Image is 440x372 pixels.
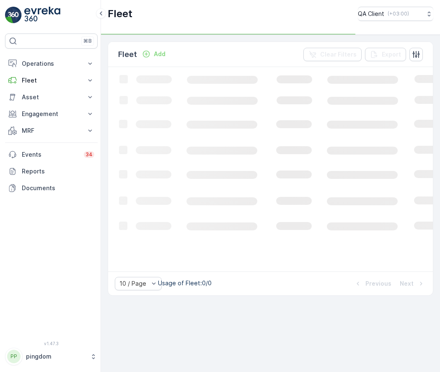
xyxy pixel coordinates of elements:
[158,279,212,287] p: Usage of Fleet : 0/0
[5,55,98,72] button: Operations
[5,163,98,180] a: Reports
[24,7,60,23] img: logo_light-DOdMpM7g.png
[22,127,81,135] p: MRF
[388,10,409,17] p: ( +03:00 )
[22,167,94,176] p: Reports
[358,7,433,21] button: QA Client(+03:00)
[5,180,98,196] a: Documents
[85,151,93,158] p: 34
[400,279,414,288] p: Next
[5,72,98,89] button: Fleet
[7,350,21,363] div: PP
[26,352,86,361] p: pingdom
[365,48,406,61] button: Export
[399,279,426,289] button: Next
[108,7,132,21] p: Fleet
[154,50,166,58] p: Add
[22,93,81,101] p: Asset
[5,89,98,106] button: Asset
[353,279,392,289] button: Previous
[139,49,169,59] button: Add
[365,279,391,288] p: Previous
[320,50,357,59] p: Clear Filters
[5,348,98,365] button: PPpingdom
[22,150,79,159] p: Events
[22,184,94,192] p: Documents
[358,10,384,18] p: QA Client
[22,110,81,118] p: Engagement
[382,50,401,59] p: Export
[22,59,81,68] p: Operations
[118,49,137,60] p: Fleet
[5,341,98,346] span: v 1.47.3
[83,38,92,44] p: ⌘B
[5,7,22,23] img: logo
[5,146,98,163] a: Events34
[5,106,98,122] button: Engagement
[5,122,98,139] button: MRF
[303,48,362,61] button: Clear Filters
[22,76,81,85] p: Fleet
